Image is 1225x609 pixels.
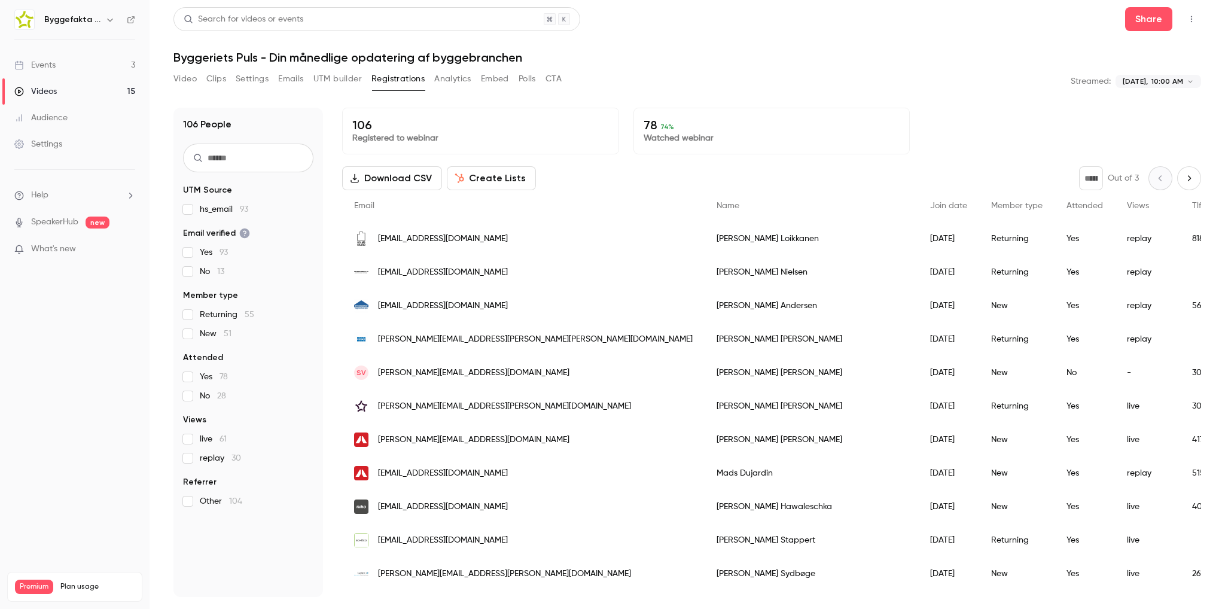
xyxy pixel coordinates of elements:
[979,356,1055,389] div: New
[705,322,918,356] div: [PERSON_NAME] [PERSON_NAME]
[354,202,374,210] span: Email
[14,112,68,124] div: Audience
[1177,166,1201,190] button: Next page
[1115,456,1180,490] div: replay
[546,69,562,89] button: CTA
[224,330,231,338] span: 51
[354,466,368,480] img: rockwool.com
[200,328,231,340] span: New
[60,582,135,592] span: Plan usage
[1123,76,1148,87] span: [DATE],
[705,456,918,490] div: Mads Dujardin
[354,567,368,581] img: layher.com
[220,435,227,443] span: 61
[1071,75,1111,87] p: Streamed:
[644,118,900,132] p: 78
[121,244,135,255] iframe: Noticeable Trigger
[979,289,1055,322] div: New
[44,14,100,26] h6: Byggefakta | Powered by Hubexo
[1115,423,1180,456] div: live
[1115,389,1180,423] div: live
[15,580,53,594] span: Premium
[378,266,508,279] span: [EMAIL_ADDRESS][DOMAIN_NAME]
[918,490,979,523] div: [DATE]
[1055,255,1115,289] div: Yes
[979,456,1055,490] div: New
[1115,289,1180,322] div: replay
[1151,76,1183,87] span: 10:00 AM
[1115,490,1180,523] div: live
[705,523,918,557] div: [PERSON_NAME] Stappert
[1115,356,1180,389] div: -
[1055,222,1115,255] div: Yes
[240,205,248,214] span: 93
[979,523,1055,557] div: Returning
[31,216,78,229] a: SpeakerHub
[200,371,228,383] span: Yes
[1066,202,1103,210] span: Attended
[434,69,471,89] button: Analytics
[200,203,248,215] span: hs_email
[378,300,508,312] span: [EMAIL_ADDRESS][DOMAIN_NAME]
[183,352,223,364] span: Attended
[918,557,979,590] div: [DATE]
[705,490,918,523] div: [PERSON_NAME] Hawaleschka
[354,433,368,447] img: rockwool.com
[313,69,362,89] button: UTM builder
[918,255,979,289] div: [DATE]
[183,227,250,239] span: Email verified
[705,289,918,322] div: [PERSON_NAME] Andersen
[979,423,1055,456] div: New
[354,533,368,547] img: schueco.com
[918,289,979,322] div: [DATE]
[1055,356,1115,389] div: No
[183,414,206,426] span: Views
[183,117,231,132] h1: 106 People
[200,266,224,278] span: No
[206,69,226,89] button: Clips
[918,222,979,255] div: [DATE]
[231,454,241,462] span: 30
[183,184,232,196] span: UTM Source
[356,367,366,378] span: SV
[1055,322,1115,356] div: Yes
[1115,523,1180,557] div: live
[217,392,226,400] span: 28
[705,222,918,255] div: [PERSON_NAME] Loikkanen
[1055,389,1115,423] div: Yes
[354,299,368,313] img: steenberg.dk
[86,217,109,229] span: new
[354,332,368,346] img: kone.com
[14,189,135,202] li: help-dropdown-opener
[200,309,254,321] span: Returning
[245,310,254,319] span: 55
[342,166,442,190] button: Download CSV
[354,265,368,279] img: brunsgaard.as
[918,322,979,356] div: [DATE]
[930,202,967,210] span: Join date
[979,222,1055,255] div: Returning
[220,248,228,257] span: 93
[1055,557,1115,590] div: Yes
[378,367,569,379] span: [PERSON_NAME][EMAIL_ADDRESS][DOMAIN_NAME]
[183,184,313,507] section: facet-groups
[918,356,979,389] div: [DATE]
[200,390,226,402] span: No
[200,433,227,445] span: live
[352,132,609,144] p: Registered to webinar
[217,267,224,276] span: 13
[200,246,228,258] span: Yes
[14,86,57,98] div: Videos
[519,69,536,89] button: Polls
[918,423,979,456] div: [DATE]
[918,523,979,557] div: [DATE]
[236,69,269,89] button: Settings
[354,232,368,246] img: holmsgaard.com
[1055,456,1115,490] div: Yes
[1125,7,1172,31] button: Share
[220,373,228,381] span: 78
[354,399,368,413] img: hubexo.com
[717,202,739,210] span: Name
[1055,423,1115,456] div: Yes
[918,456,979,490] div: [DATE]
